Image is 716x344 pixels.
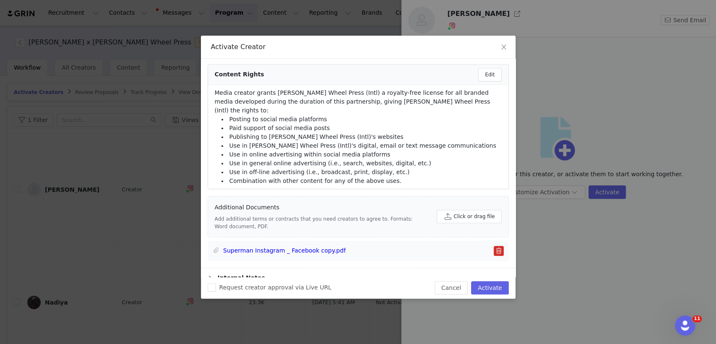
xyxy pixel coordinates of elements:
div: Activate Creator [211,42,505,52]
span: Media creator grants [PERSON_NAME] Wheel Press (Intl) a royalty-free license for all branded medi... [215,89,490,114]
li: Use in [PERSON_NAME] Wheel Press (Intl)'s digital, email or text message communications [215,141,502,150]
li: Use in off-line advertising (i.e., broadcast, print, display, etc.) [215,168,502,177]
li: Paid support of social media posts [215,124,502,133]
iframe: Intercom live chat [675,315,695,336]
span: Request creator approval via Live URL [216,284,335,291]
div: Content Rights [215,70,264,79]
button: Edit [478,68,501,81]
button: Cancel [435,281,468,294]
h4: Additional Documents [215,203,427,212]
span: Additional Documents Add additional terms or contracts that you need creators to agree to. Format... [215,203,502,230]
button: Activate [471,281,508,294]
div: icon: rightInternal Notes [201,268,516,287]
li: Combination with other content for any of the above uses. [215,177,502,185]
i: icon: right [208,275,213,280]
li: Use in online advertising within social media platforms [215,150,502,159]
li: Use in general online advertising (i.e., search, websites, digital, etc.) [215,159,502,168]
li: Publishing to [PERSON_NAME] Wheel Press (Intl)'s websites [215,133,502,141]
li: Posting to social media platforms [215,115,502,124]
a: Superman Instagram _ Facebook copy.pdf [223,246,346,255]
span: 11 [692,315,702,322]
p: Add additional terms or contracts that you need creators to agree to. Formats: Word document, PDF. [215,215,427,230]
button: Click or drag file [437,210,501,223]
button: Close [492,36,516,59]
i: icon: close [500,44,507,50]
